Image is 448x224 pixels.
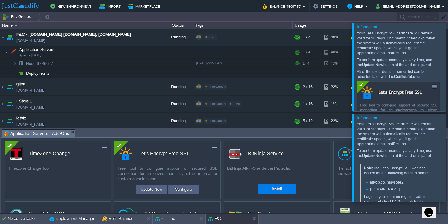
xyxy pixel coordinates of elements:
img: AMDAwAAAACH5BAEAAAAALAAAAAABAAEAAAICRAEAOw== [13,69,17,78]
a: [DOMAIN_NAME] [16,104,45,110]
img: AMDAwAAAACH5BAEAAAAALAAAAAABAAEAAAICRAEAOw== [17,59,26,68]
div: 2 / 16 [303,78,313,95]
button: Env Groups [2,12,33,21]
strong: Configure [394,74,411,79]
a: Node ID:46627 [26,61,54,66]
button: Settings [313,2,339,10]
p: To perform update manually at any time, use the button at the add-on’s panel. [357,148,441,158]
a: gitea [16,81,25,87]
img: AMDAwAAAACH5BAEAAAAALAAAAAABAAEAAAICRAEAOw== [6,29,14,46]
div: New Relic APM [29,207,64,220]
a: Deployments [26,71,51,76]
span: Node ID: [26,61,42,66]
div: 1 / 4 [303,46,310,58]
button: Install [272,186,282,192]
div: Running [162,29,193,46]
strong: Note: [364,166,373,170]
p: Your Let’s Encrypt SSL certificate will remain valid for 90 days. One month before expiration the... [357,122,441,146]
img: JustCloudify [2,3,39,9]
div: 40% [324,29,345,46]
div: Node.js and NPM Installer [358,207,416,220]
img: AMDAwAAAACH5BAEAAAAALAAAAAABAAEAAAICRAEAOw== [6,96,14,112]
img: AMDAwAAAACH5BAEAAAAALAAAAAABAAEAAAICRAEAOw== [0,113,5,129]
img: AMDAwAAAACH5BAEAAAAALAAAAAABAAEAAAICRAEAOw== [0,96,5,112]
span: Apache [DATE] [19,53,41,57]
strong: Update Now [362,154,383,158]
img: icon.png [229,208,242,221]
li: [DOMAIN_NAME] [366,186,436,192]
button: Configure [173,186,194,193]
img: AMDAwAAAACH5BAEAAAAALAAAAAABAAEAAAICRAEAOw== [0,29,5,46]
p: Your Let’s Encrypt SSL certificate will remain valid for 90 days. One month before expiration the... [357,31,441,56]
div: The scheduler for automatic environment hibernation and wake-up [334,166,439,181]
a: F&C - ,[DOMAIN_NAME],[DOMAIN_NAME], [DOMAIN_NAME] [16,31,131,38]
span: Application Servers [19,47,55,52]
div: TimeZone Change [29,147,70,160]
img: AMDAwAAAACH5BAEAAAAALAAAAAABAAEAAAICRAEAOw== [4,46,8,58]
div: Let's Encrypt Free SSL [138,147,189,160]
img: AMDAwAAAACH5BAEAAAAALAAAAAABAAEAAAICRAEAOw== [6,78,14,95]
img: AMDAwAAAACH5BAEAAAAALAAAAAABAAEAAAICRAEAOw== [17,69,26,78]
div: Running [162,78,193,95]
span: Increatech [209,119,226,123]
button: Deployment Manager [49,216,94,222]
p: The Let’s Encrypt SSL was not issued for the following domain names: [364,166,434,176]
div: Name [1,22,162,29]
div: 22% [324,78,345,95]
img: node.png [338,208,352,221]
button: Import [99,2,123,10]
strong: Update Now [362,63,383,67]
span: Live [234,102,240,105]
img: logo.png [229,147,242,160]
img: AMDAwAAAACH5BAEAAAAALAAAAAABAAEAAAICRAEAOw== [8,46,17,58]
span: Information [357,25,377,29]
img: logo.png [338,147,352,160]
div: BitNinja Service [248,147,284,160]
div: TimeZone Change Tool [5,166,111,181]
li: nifvcp.co.inmysore2. [366,179,436,186]
button: Help [347,2,365,10]
div: 1 / 16 [303,96,313,112]
div: 22% [324,113,345,129]
a: DNS records [392,199,414,204]
div: BitNinja All-in-One Server Protection [224,166,330,181]
div: Tags [194,22,292,29]
div: Status [162,22,193,29]
span: Information [357,115,377,120]
p: To perform update manually at any time, use the button at the add-on’s panel. [357,57,441,67]
div: 5 / 12 [303,113,313,129]
img: AMDAwAAAACH5BAEAAAAALAAAAAABAAEAAAICRAEAOw== [15,25,17,26]
iframe: chat widget [422,199,442,218]
div: Running [162,96,193,112]
span: Increatech [209,102,226,105]
img: Let's encrypt addon configuration [357,81,441,132]
button: Balance ₹5067.57 [263,2,302,10]
div: No active tasks [8,214,47,224]
button: Refill Balance [102,216,133,222]
span: [DATE]-php-7.4.9 [196,61,222,65]
p: Also, the used domain names list can be adjusted later with the button. [357,69,441,79]
button: ictcloud [155,216,175,222]
div: Free tool to configure support of secured SSL connection for an environment, by either internal o... [114,166,220,181]
span: Increatech [209,85,226,88]
img: AMDAwAAAACH5BAEAAAAALAAAAAABAAEAAAICRAEAOw== [13,59,17,68]
button: Update Now [139,186,164,193]
img: AMDAwAAAACH5BAEAAAAALAAAAAABAAEAAAICRAEAOw== [0,78,5,95]
div: File Synchronization [248,207,293,220]
span: 46627 [26,61,54,66]
button: New Environment [50,2,93,10]
a: ictbiz [16,115,26,121]
button: F&C [208,216,222,222]
a: Application ServersApache [DATE] [19,47,55,52]
span: [DOMAIN_NAME] [16,121,45,128]
img: ci-cd-icon.png [119,208,138,220]
div: 1% [324,96,345,112]
div: 1 / 4 [303,59,309,68]
span: F&C [209,35,216,39]
a: I Store-1 [16,98,32,104]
